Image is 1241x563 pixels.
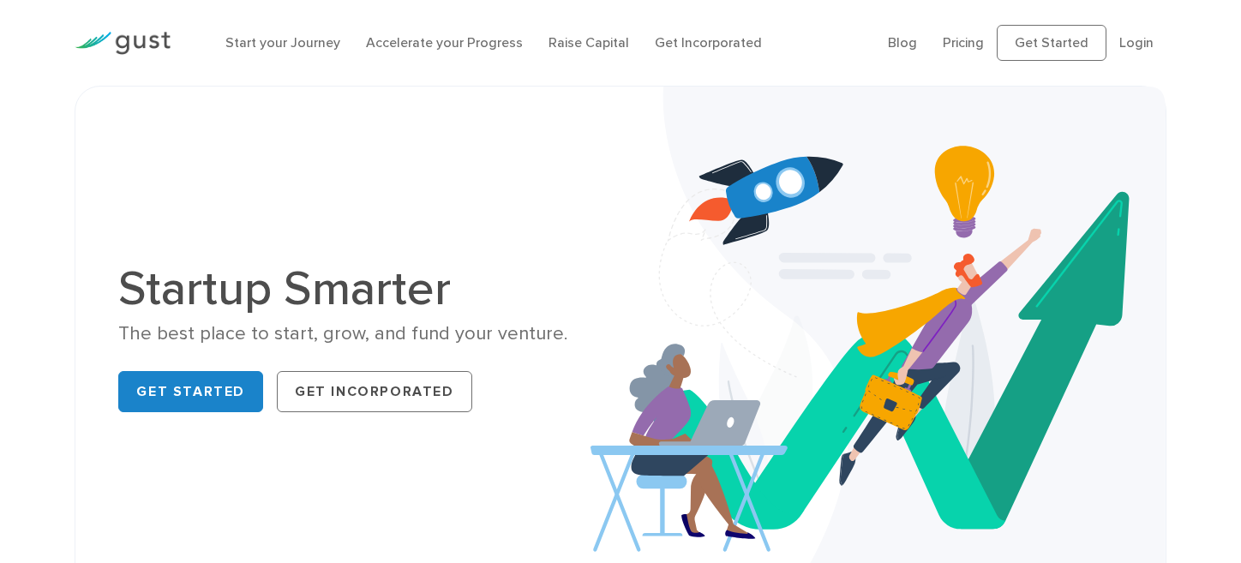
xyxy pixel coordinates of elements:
[549,34,629,51] a: Raise Capital
[75,32,171,55] img: Gust Logo
[997,25,1106,61] a: Get Started
[118,321,608,346] div: The best place to start, grow, and fund your venture.
[655,34,762,51] a: Get Incorporated
[225,34,340,51] a: Start your Journey
[888,34,917,51] a: Blog
[118,371,263,412] a: Get Started
[277,371,472,412] a: Get Incorporated
[366,34,523,51] a: Accelerate your Progress
[943,34,984,51] a: Pricing
[118,265,608,313] h1: Startup Smarter
[1119,34,1154,51] a: Login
